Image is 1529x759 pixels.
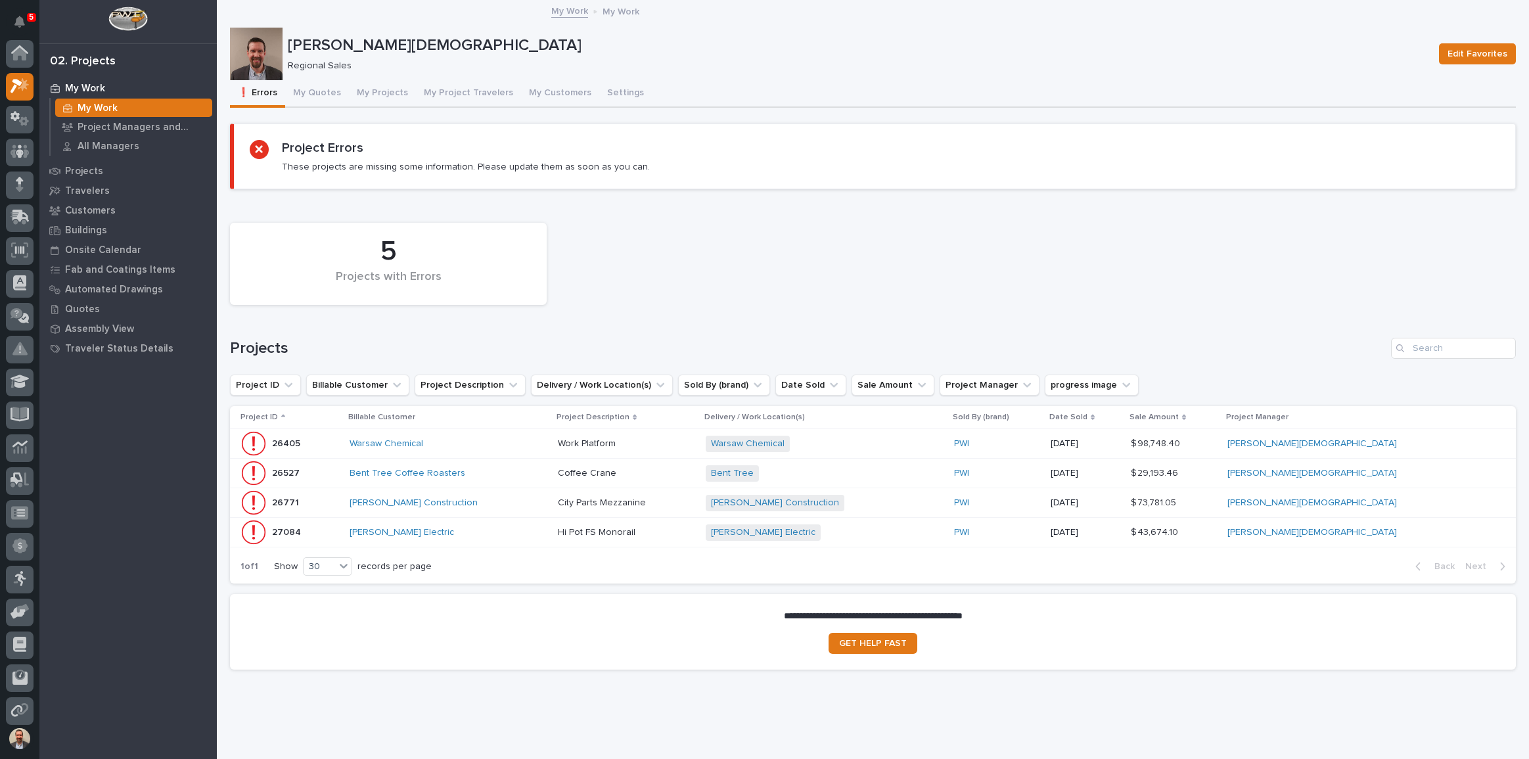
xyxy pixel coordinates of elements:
a: Buildings [39,220,217,240]
p: My Work [603,3,639,18]
button: Next [1460,561,1516,572]
p: My Work [78,103,118,114]
a: My Work [51,99,217,117]
p: [DATE] [1051,468,1120,479]
button: Project Description [415,375,526,396]
p: 26771 [272,495,302,509]
tr: 2677126771 [PERSON_NAME] Construction City Parts MezzanineCity Parts Mezzanine [PERSON_NAME] Cons... [230,488,1516,518]
p: Project Manager [1226,410,1289,425]
button: progress image [1045,375,1139,396]
p: Hi Pot FS Monorail [558,524,638,538]
p: Traveler Status Details [65,343,173,355]
button: Sold By (brand) [678,375,770,396]
p: Billable Customer [348,410,415,425]
a: Warsaw Chemical [711,438,785,449]
div: Notifications5 [16,16,34,37]
button: My Customers [521,80,599,108]
p: These projects are missing some information. Please update them as soon as you can. [282,161,650,173]
a: Warsaw Chemical [350,438,423,449]
p: Assembly View [65,323,134,335]
span: Back [1426,561,1455,572]
a: Travelers [39,181,217,200]
h1: Projects [230,339,1386,358]
p: Sale Amount [1130,410,1179,425]
p: 27084 [272,524,304,538]
a: GET HELP FAST [829,633,917,654]
button: Back [1405,561,1460,572]
a: [PERSON_NAME][DEMOGRAPHIC_DATA] [1227,468,1397,479]
p: Project Managers and Engineers [78,122,207,133]
p: [DATE] [1051,527,1120,538]
button: My Projects [349,80,416,108]
p: [PERSON_NAME][DEMOGRAPHIC_DATA] [288,36,1428,55]
button: Settings [599,80,652,108]
a: My Work [39,78,217,98]
img: Workspace Logo [108,7,147,31]
p: [DATE] [1051,497,1120,509]
a: Quotes [39,299,217,319]
a: Bent Tree [711,468,754,479]
p: Project Description [557,410,629,425]
p: Delivery / Work Location(s) [704,410,805,425]
p: 5 [29,12,34,22]
tr: 2640526405 Warsaw Chemical Work PlatformWork Platform Warsaw Chemical PWI [DATE]$ 98,748.40$ 98,7... [230,429,1516,459]
p: Automated Drawings [65,284,163,296]
p: $ 73,781.05 [1131,495,1179,509]
div: Search [1391,338,1516,359]
p: [DATE] [1051,438,1120,449]
p: All Managers [78,141,139,152]
p: 1 of 1 [230,551,269,583]
p: Onsite Calendar [65,244,141,256]
a: Project Managers and Engineers [51,118,217,136]
a: Assembly View [39,319,217,338]
p: records per page [357,561,432,572]
button: ❗ Errors [230,80,285,108]
tr: 2652726527 Bent Tree Coffee Roasters Coffee CraneCoffee Crane Bent Tree PWI [DATE]$ 29,193.46$ 29... [230,459,1516,488]
button: users-avatar [6,725,34,752]
p: Quotes [65,304,100,315]
a: Customers [39,200,217,220]
p: Date Sold [1049,410,1087,425]
a: Automated Drawings [39,279,217,299]
p: Project ID [240,410,278,425]
a: PWI [954,497,969,509]
a: My Work [551,3,588,18]
a: PWI [954,527,969,538]
button: Delivery / Work Location(s) [531,375,673,396]
p: Customers [65,205,116,217]
p: Work Platform [558,436,618,449]
a: Onsite Calendar [39,240,217,260]
a: [PERSON_NAME] Electric [350,527,454,538]
button: Billable Customer [306,375,409,396]
span: Next [1465,561,1494,572]
a: Bent Tree Coffee Roasters [350,468,465,479]
p: 26527 [272,465,302,479]
p: $ 43,674.10 [1131,524,1181,538]
p: Fab and Coatings Items [65,264,175,276]
a: Projects [39,161,217,181]
button: Notifications [6,8,34,35]
p: Buildings [65,225,107,237]
a: [PERSON_NAME] Construction [711,497,839,509]
h2: Project Errors [282,140,363,156]
button: Project ID [230,375,301,396]
p: Show [274,561,298,572]
button: My Quotes [285,80,349,108]
a: [PERSON_NAME][DEMOGRAPHIC_DATA] [1227,438,1397,449]
p: Travelers [65,185,110,197]
div: 02. Projects [50,55,116,69]
button: Edit Favorites [1439,43,1516,64]
div: Projects with Errors [252,270,524,298]
p: $ 29,193.46 [1131,465,1181,479]
p: City Parts Mezzanine [558,495,649,509]
p: Regional Sales [288,60,1423,72]
a: [PERSON_NAME] Construction [350,497,478,509]
button: Project Manager [940,375,1039,396]
div: 30 [304,560,335,574]
a: PWI [954,468,969,479]
a: [PERSON_NAME][DEMOGRAPHIC_DATA] [1227,527,1397,538]
span: GET HELP FAST [839,639,907,648]
tr: 2708427084 [PERSON_NAME] Electric Hi Pot FS MonorailHi Pot FS Monorail [PERSON_NAME] Electric PWI... [230,518,1516,547]
a: [PERSON_NAME] Electric [711,527,815,538]
span: Edit Favorites [1448,46,1507,62]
